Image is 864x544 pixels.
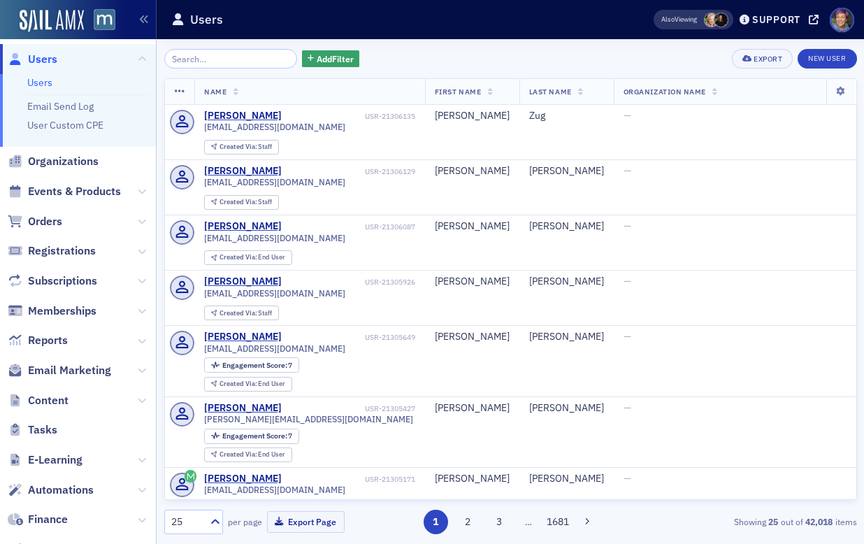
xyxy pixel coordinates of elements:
a: Orders [8,214,62,229]
div: Created Via: Staff [204,306,279,320]
div: End User [219,451,286,459]
span: Created Via : [219,197,259,206]
button: 1 [424,510,448,534]
div: USR-21305171 [285,475,415,484]
a: Users [8,52,57,67]
div: [PERSON_NAME] [529,473,604,485]
div: [PERSON_NAME] [204,331,282,343]
div: [PERSON_NAME] [529,275,604,288]
a: Organizations [8,154,99,169]
a: [PERSON_NAME] [204,275,282,288]
span: Created Via : [219,379,259,388]
a: Subscriptions [8,273,97,289]
span: [EMAIL_ADDRESS][DOMAIN_NAME] [204,233,345,243]
button: 1681 [546,510,570,534]
div: Created Via: End User [204,250,292,265]
a: [PERSON_NAME] [204,110,282,122]
img: SailAMX [20,10,84,32]
span: Subscriptions [28,273,97,289]
span: Automations [28,482,94,498]
a: Content [8,393,69,408]
div: USR-21305926 [285,278,415,287]
div: [PERSON_NAME] [435,165,510,178]
button: 3 [487,510,512,534]
div: Active: Active: Student Member [204,499,305,515]
div: End User [219,254,286,262]
a: Reports [8,333,68,348]
div: Support [752,13,800,26]
span: [EMAIL_ADDRESS][DOMAIN_NAME] [204,122,345,132]
div: Joined: 2025-09-13 00:00:00 [308,499,383,515]
span: Rebekah Olson [704,13,719,27]
button: 2 [455,510,480,534]
span: Created Via : [219,142,259,151]
div: [PERSON_NAME] [435,331,510,343]
div: USR-21305649 [285,333,415,342]
span: Email Marketing [28,363,111,378]
div: Staff [219,143,273,151]
div: [PERSON_NAME] [529,402,604,415]
a: Users [27,76,52,89]
div: [PERSON_NAME] [204,473,282,485]
span: Reports [28,333,68,348]
div: [PERSON_NAME] [529,220,604,233]
a: [PERSON_NAME] [204,402,282,415]
span: Memberships [28,303,96,319]
span: Profile [830,8,854,32]
div: [PERSON_NAME] [529,331,604,343]
a: Events & Products [8,184,121,199]
span: Engagement Score : [222,360,289,370]
span: Finance [28,512,68,527]
span: Created Via : [219,252,259,262]
span: — [624,472,631,485]
span: Organization Name [624,87,706,96]
div: [PERSON_NAME] [435,220,510,233]
div: Showing out of items [635,515,856,528]
a: Tasks [8,422,57,438]
a: New User [798,49,856,69]
div: 7 [222,362,293,369]
a: Memberships [8,303,96,319]
span: [PERSON_NAME][EMAIL_ADDRESS][DOMAIN_NAME] [204,414,413,424]
div: USR-21305427 [285,404,415,413]
div: 7 [222,432,293,440]
div: Zug [529,110,604,122]
div: [PERSON_NAME] [435,402,510,415]
span: Created Via : [219,450,259,459]
span: … [519,515,538,528]
span: — [624,109,631,122]
div: Created Via: End User [204,377,292,392]
div: Also [661,15,675,24]
a: Automations [8,482,94,498]
button: Export [732,49,793,69]
span: Lauren McDonough [714,13,728,27]
span: — [624,401,631,414]
div: USR-21306129 [285,167,415,176]
div: USR-21306087 [285,222,415,231]
div: Engagement Score: 7 [204,429,299,444]
a: User Custom CPE [27,119,103,131]
span: Name [204,87,226,96]
div: 25 [171,515,202,529]
div: [PERSON_NAME] [435,275,510,288]
a: Email Send Log [27,100,94,113]
span: [EMAIL_ADDRESS][DOMAIN_NAME] [204,177,345,187]
span: E-Learning [28,452,82,468]
span: [EMAIL_ADDRESS][DOMAIN_NAME] [204,288,345,299]
div: Staff [219,199,273,206]
span: Orders [28,214,62,229]
div: [PERSON_NAME] [529,165,604,178]
div: Engagement Score: 7 [204,357,299,373]
span: Registrations [28,243,96,259]
span: — [624,220,631,232]
a: [PERSON_NAME] [204,220,282,233]
span: Events & Products [28,184,121,199]
label: per page [228,515,262,528]
div: Created Via: Staff [204,195,279,210]
span: — [624,164,631,177]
